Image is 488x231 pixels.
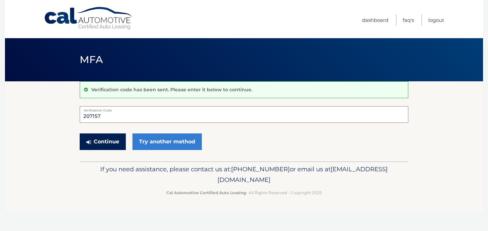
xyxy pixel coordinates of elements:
a: Try another method [132,133,202,150]
a: FAQ's [403,15,414,26]
span: [PHONE_NUMBER] [231,165,290,173]
button: Continue [80,133,126,150]
span: MFA [80,53,103,66]
a: Dashboard [362,15,388,26]
p: - All Rights Reserved - Copyright 2025 [84,189,404,196]
input: Verification Code [80,106,408,123]
a: Cal Automotive [44,7,133,30]
p: Verification code has been sent. Please enter it below to continue. [91,87,252,93]
strong: Cal Automotive Certified Auto Leasing [166,190,246,195]
a: Logout [428,15,444,26]
span: [EMAIL_ADDRESS][DOMAIN_NAME] [217,165,388,184]
label: Verification Code [80,106,408,112]
p: If you need assistance, please contact us at: or email us at [84,164,404,185]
